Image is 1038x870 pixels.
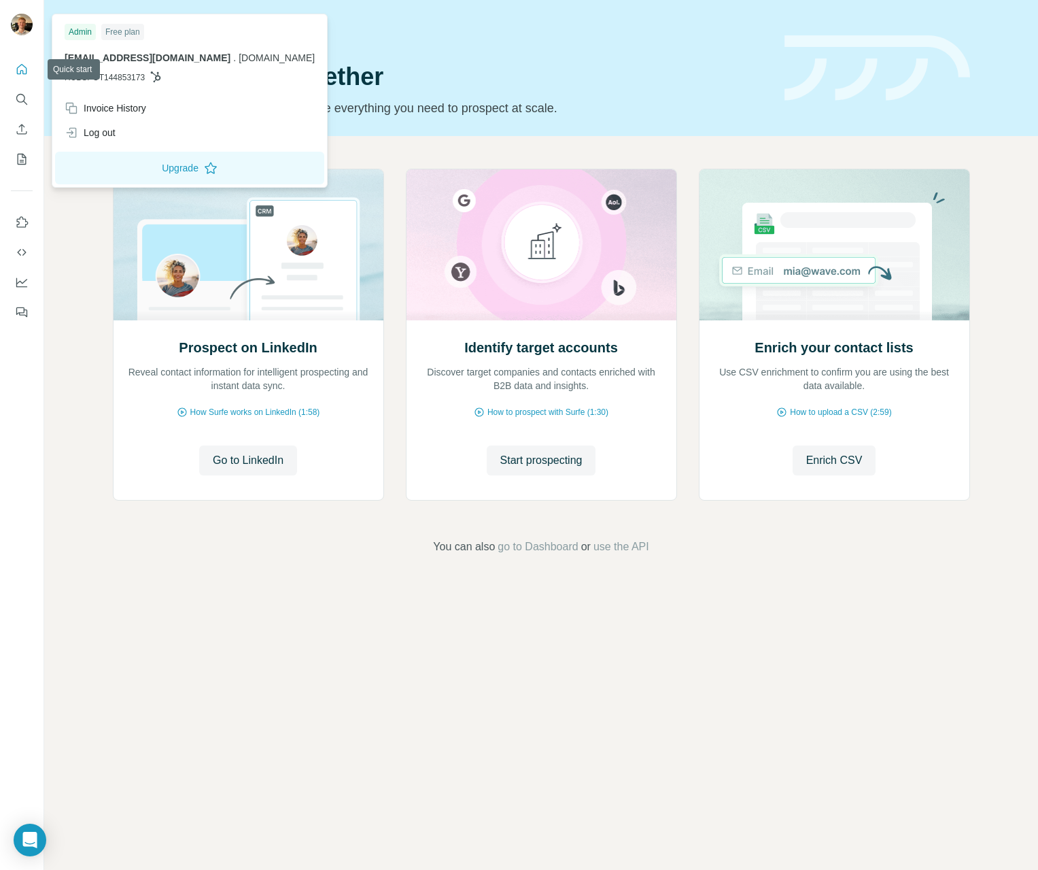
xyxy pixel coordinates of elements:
button: Feedback [11,300,33,324]
button: Dashboard [11,270,33,295]
span: Start prospecting [500,452,583,469]
p: Reveal contact information for intelligent prospecting and instant data sync. [127,365,370,392]
span: How Surfe works on LinkedIn (1:58) [190,406,320,418]
button: Upgrade [55,152,324,184]
p: Use CSV enrichment to confirm you are using the best data available. [713,365,956,392]
span: How to prospect with Surfe (1:30) [487,406,608,418]
button: Start prospecting [487,446,596,475]
img: Enrich your contact lists [699,169,970,320]
span: Go to LinkedIn [213,452,283,469]
button: Enrich CSV [11,117,33,141]
div: Free plan [101,24,144,40]
div: Open Intercom Messenger [14,824,46,856]
p: Discover target companies and contacts enriched with B2B data and insights. [420,365,663,392]
div: Admin [65,24,96,40]
span: Enrich CSV [806,452,863,469]
button: Quick start [11,57,33,82]
h1: Let’s prospect together [113,63,768,90]
span: [EMAIL_ADDRESS][DOMAIN_NAME] [65,52,230,63]
span: . [233,52,236,63]
h2: Identify target accounts [464,338,618,357]
img: Avatar [11,14,33,35]
button: My lists [11,147,33,171]
div: Invoice History [65,101,146,115]
h2: Prospect on LinkedIn [179,338,317,357]
img: banner [784,35,970,101]
img: Identify target accounts [406,169,677,320]
div: Log out [65,126,116,139]
span: How to upload a CSV (2:59) [790,406,891,418]
button: Search [11,87,33,112]
button: use the API [593,539,649,555]
span: or [581,539,591,555]
p: Pick your starting point and we’ll provide everything you need to prospect at scale. [113,99,768,118]
button: Go to LinkedIn [199,446,297,475]
button: Use Surfe API [11,240,33,265]
button: Use Surfe on LinkedIn [11,210,33,235]
span: HUBSPOT144853173 [65,71,145,84]
span: You can also [433,539,495,555]
h2: Enrich your contact lists [755,338,913,357]
button: go to Dashboard [498,539,578,555]
div: Quick start [113,25,768,39]
button: Enrich CSV [793,446,876,475]
span: [DOMAIN_NAME] [239,52,315,63]
img: Prospect on LinkedIn [113,169,384,320]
